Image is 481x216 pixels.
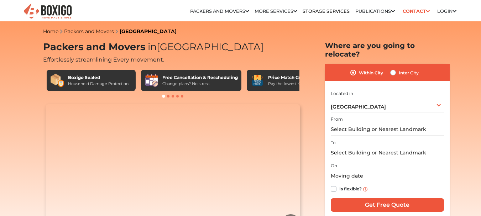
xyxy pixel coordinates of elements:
[331,147,444,159] input: Select Building or Nearest Landmark
[23,3,73,20] img: Boxigo
[331,170,444,182] input: Moving date
[43,56,164,63] span: Effortlessly streamlining Every movement.
[250,73,265,88] img: Price Match Guarantee
[437,9,456,14] a: Login
[363,187,367,191] img: info
[64,28,114,35] a: Packers and Movers
[68,81,129,87] div: Household Damage Protection
[331,139,336,146] label: To
[331,163,337,169] label: On
[331,123,444,136] input: Select Building or Nearest Landmark
[399,68,419,77] label: Inter City
[43,41,303,53] h1: Packers and Movers
[50,73,64,88] img: Boxigo Sealed
[145,41,264,53] span: [GEOGRAPHIC_DATA]
[162,74,238,81] div: Free Cancellation & Rescheduling
[303,9,350,14] a: Storage Services
[331,198,444,212] input: Get Free Quote
[190,9,249,14] a: Packers and Movers
[120,28,177,35] a: [GEOGRAPHIC_DATA]
[148,41,157,53] span: in
[325,41,450,58] h2: Where are you going to relocate?
[331,104,386,110] span: [GEOGRAPHIC_DATA]
[162,81,238,87] div: Change plans? No stress!
[43,28,58,35] a: Home
[68,74,129,81] div: Boxigo Sealed
[355,9,395,14] a: Publications
[255,9,297,14] a: More services
[339,185,362,192] label: Is flexible?
[400,6,432,17] a: Contact
[268,74,322,81] div: Price Match Guarantee
[145,73,159,88] img: Free Cancellation & Rescheduling
[331,90,353,97] label: Located in
[359,68,383,77] label: Within City
[331,116,343,122] label: From
[268,81,322,87] div: Pay the lowest. Guaranteed!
